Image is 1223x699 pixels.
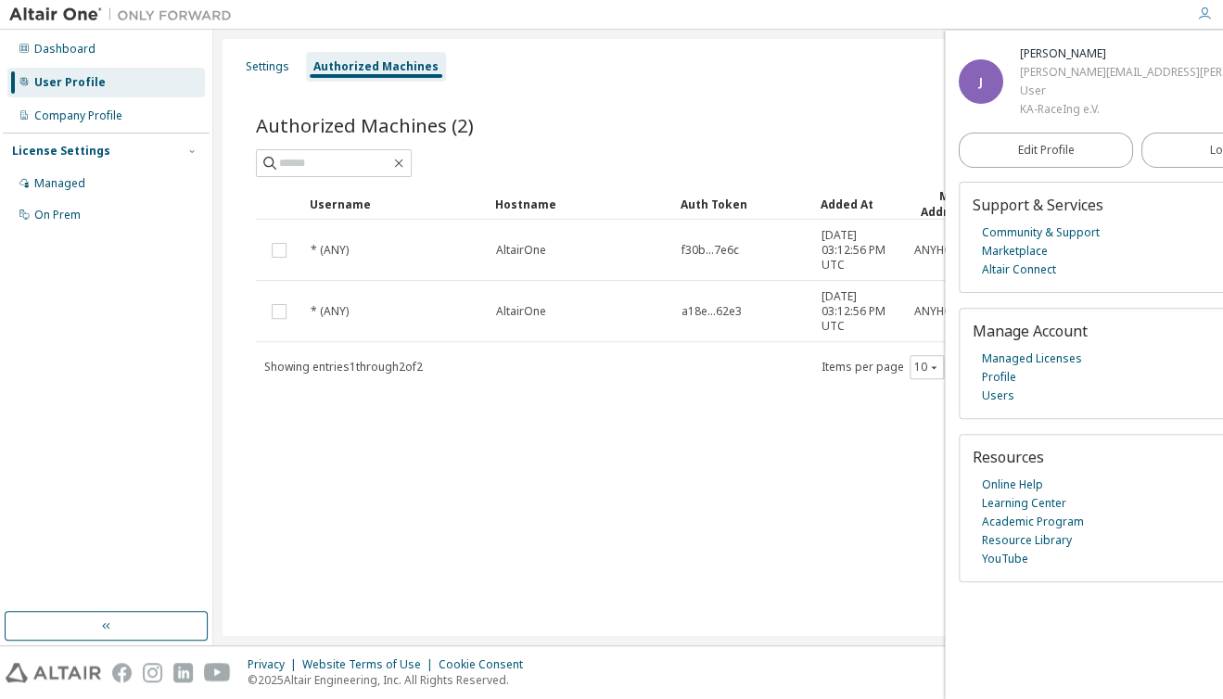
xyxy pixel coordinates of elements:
[982,531,1072,550] a: Resource Library
[495,189,666,219] div: Hostname
[173,663,193,682] img: linkedin.svg
[982,261,1056,279] a: Altair Connect
[914,304,967,319] span: ANYHOST
[112,663,132,682] img: facebook.svg
[34,176,85,191] div: Managed
[256,112,474,138] span: Authorized Machines (2)
[822,228,898,273] span: [DATE] 03:12:56 PM UTC
[914,243,967,258] span: ANYHOST
[959,133,1133,168] a: Edit Profile
[302,657,439,672] div: Website Terms of Use
[822,355,944,379] span: Items per page
[9,6,241,24] img: Altair One
[822,289,898,334] span: [DATE] 03:12:56 PM UTC
[982,513,1084,531] a: Academic Program
[311,243,349,258] span: * (ANY)
[982,349,1082,368] a: Managed Licenses
[973,447,1044,467] span: Resources
[982,476,1043,494] a: Online Help
[310,189,480,219] div: Username
[681,189,806,219] div: Auth Token
[913,188,991,220] div: MAC Addresses
[34,42,96,57] div: Dashboard
[682,243,739,258] span: f30b...7e6c
[982,223,1100,242] a: Community & Support
[982,550,1028,568] a: YouTube
[34,75,106,90] div: User Profile
[12,144,110,159] div: License Settings
[248,672,534,688] p: © 2025 Altair Engineering, Inc. All Rights Reserved.
[246,59,289,74] div: Settings
[914,360,939,375] button: 10
[143,663,162,682] img: instagram.svg
[6,663,101,682] img: altair_logo.svg
[439,657,534,672] div: Cookie Consent
[248,657,302,672] div: Privacy
[982,368,1016,387] a: Profile
[682,304,742,319] span: a18e...62e3
[982,494,1066,513] a: Learning Center
[973,321,1088,341] span: Manage Account
[34,108,122,123] div: Company Profile
[982,242,1048,261] a: Marketplace
[496,243,546,258] span: AltairOne
[821,189,898,219] div: Added At
[982,387,1014,405] a: Users
[264,359,423,375] span: Showing entries 1 through 2 of 2
[1018,143,1075,158] span: Edit Profile
[313,59,439,74] div: Authorized Machines
[496,304,546,319] span: AltairOne
[204,663,231,682] img: youtube.svg
[34,208,81,222] div: On Prem
[979,74,983,90] span: J
[311,304,349,319] span: * (ANY)
[973,195,1103,215] span: Support & Services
